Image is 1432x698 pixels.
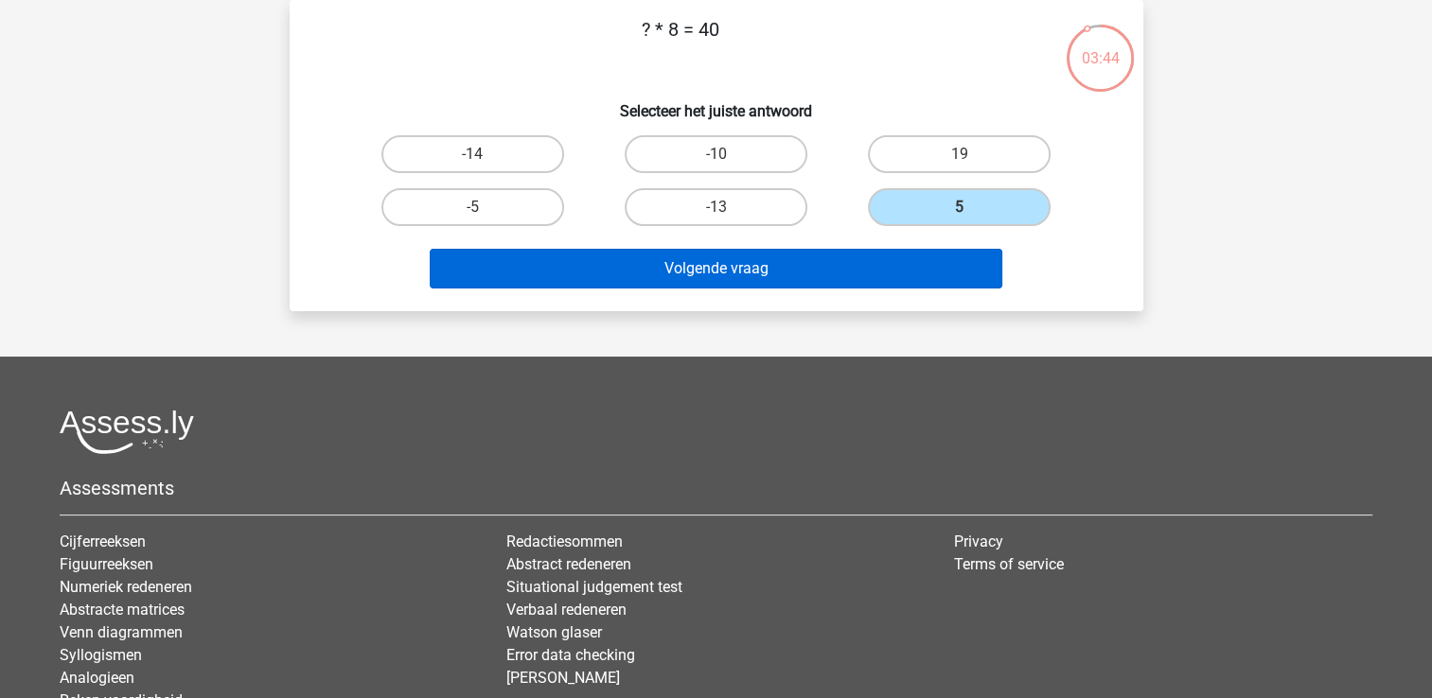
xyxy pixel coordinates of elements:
[506,601,627,619] a: Verbaal redeneren
[1065,23,1136,70] div: 03:44
[954,532,1003,550] a: Privacy
[506,555,631,573] a: Abstract redeneren
[381,188,564,226] label: -5
[625,188,807,226] label: -13
[506,578,682,596] a: Situational judgement test
[60,601,185,619] a: Abstracte matrices
[868,188,1051,226] label: 5
[60,578,192,596] a: Numeriek redeneren
[60,410,194,454] img: Assessly logo
[60,532,146,550] a: Cijferreeksen
[320,15,1042,72] p: ? * 8 = 40
[506,669,620,687] a: [PERSON_NAME]
[506,532,623,550] a: Redactiesommen
[868,135,1051,173] label: 19
[430,249,1002,288] button: Volgende vraag
[60,555,153,573] a: Figuurreeksen
[60,669,134,687] a: Analogieen
[381,135,564,173] label: -14
[60,646,142,664] a: Syllogismen
[954,555,1064,573] a: Terms of service
[506,646,635,664] a: Error data checking
[506,623,602,641] a: Watson glaser
[60,623,183,641] a: Venn diagrammen
[60,477,1372,499] h5: Assessments
[320,87,1113,120] h6: Selecteer het juiste antwoord
[625,135,807,173] label: -10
